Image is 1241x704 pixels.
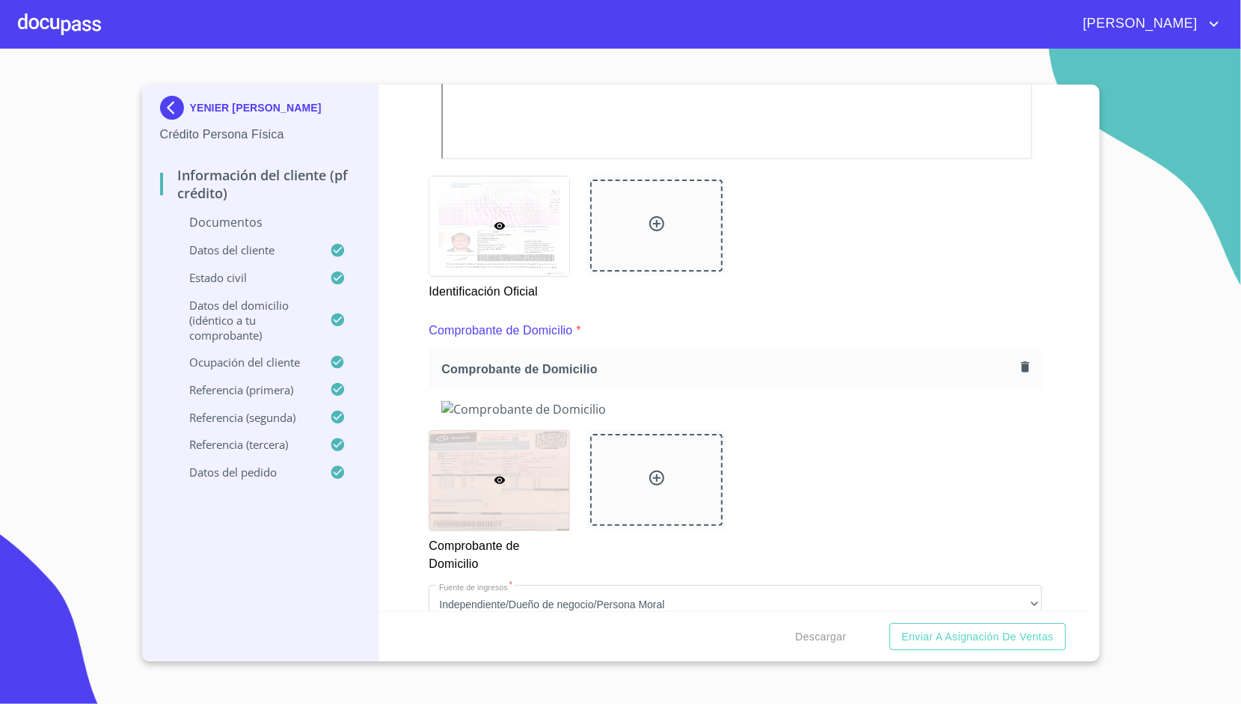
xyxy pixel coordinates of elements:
p: Datos del pedido [160,465,331,480]
button: account of current user [1072,12,1223,36]
img: Comprobante de Domicilio [441,401,1029,417]
span: [PERSON_NAME] [1072,12,1205,36]
p: Crédito Persona Física [160,126,361,144]
div: Independiente/Dueño de negocio/Persona Moral [429,585,1042,625]
button: Descargar [789,623,852,651]
p: YENIER [PERSON_NAME] [190,102,322,114]
p: Datos del domicilio (idéntico a tu comprobante) [160,298,331,343]
span: Enviar a Asignación de Ventas [901,628,1053,646]
div: YENIER [PERSON_NAME] [160,96,361,126]
p: Documentos [160,214,361,230]
p: Referencia (segunda) [160,410,331,425]
span: Descargar [795,628,846,646]
p: Ocupación del Cliente [160,355,331,370]
span: Comprobante de Domicilio [441,361,1015,377]
p: Referencia (tercera) [160,437,331,452]
p: Identificación Oficial [429,277,569,301]
p: Comprobante de Domicilio [429,322,572,340]
p: Datos del cliente [160,242,331,257]
p: Referencia (primera) [160,382,331,397]
p: Estado Civil [160,270,331,285]
p: Comprobante de Domicilio [429,531,569,573]
img: Docupass spot blue [160,96,190,120]
button: Enviar a Asignación de Ventas [889,623,1065,651]
p: Información del cliente (PF crédito) [160,166,361,202]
